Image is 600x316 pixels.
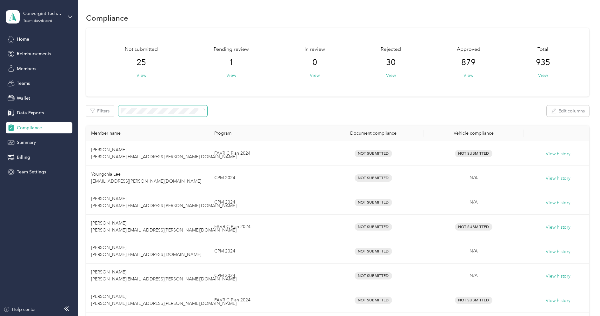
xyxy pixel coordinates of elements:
span: Not Submitted [455,297,492,304]
span: [PERSON_NAME] [PERSON_NAME][EMAIL_ADDRESS][PERSON_NAME][DOMAIN_NAME] [91,294,237,306]
button: View [386,72,396,79]
span: Not Submitted [455,223,492,231]
span: Summary [17,139,36,146]
span: Not Submitted [355,223,392,231]
span: Reimbursements [17,50,51,57]
span: Not submitted [125,46,158,53]
span: Pending review [214,46,249,53]
span: Data Exports [17,110,44,116]
span: Total [537,46,548,53]
button: Edit columns [547,105,589,117]
span: 25 [137,57,146,68]
span: Not Submitted [355,272,392,279]
span: Not Submitted [355,174,392,182]
button: View [538,72,548,79]
td: FAVR C Plan 2024 [209,288,323,313]
span: [PERSON_NAME] [PERSON_NAME][EMAIL_ADDRESS][PERSON_NAME][DOMAIN_NAME] [91,196,237,208]
td: CPM 2024 [209,190,323,215]
span: Not Submitted [355,199,392,206]
span: [PERSON_NAME] [PERSON_NAME][EMAIL_ADDRESS][DOMAIN_NAME] [91,245,201,257]
span: [PERSON_NAME] [PERSON_NAME][EMAIL_ADDRESS][PERSON_NAME][DOMAIN_NAME] [91,147,237,159]
span: 935 [536,57,550,68]
button: View history [546,151,570,158]
span: Compliance [17,124,42,131]
button: View history [546,297,570,304]
span: Youngchia Lee [EMAIL_ADDRESS][PERSON_NAME][DOMAIN_NAME] [91,171,201,184]
button: View [310,72,320,79]
span: [PERSON_NAME] [PERSON_NAME][EMAIL_ADDRESS][PERSON_NAME][DOMAIN_NAME] [91,269,237,282]
button: View [137,72,146,79]
span: Team Settings [17,169,46,175]
button: View history [546,175,570,182]
td: FAVR C Plan 2024 [209,215,323,239]
span: 879 [461,57,476,68]
span: 1 [229,57,234,68]
span: N/A [470,199,478,205]
span: N/A [470,273,478,278]
span: Wallet [17,95,30,102]
button: Filters [86,105,114,117]
span: Not Submitted [455,150,492,157]
span: In review [304,46,325,53]
span: Members [17,65,36,72]
div: Document compliance [328,131,418,136]
span: Not Submitted [355,150,392,157]
span: N/A [470,248,478,254]
td: FAVR C Plan 2024 [209,141,323,166]
div: Team dashboard [23,19,52,23]
th: Program [209,125,323,141]
td: CPM 2024 [209,239,323,264]
button: View history [546,199,570,206]
h1: Compliance [86,15,128,21]
span: N/A [470,175,478,180]
button: Help center [3,306,36,313]
span: [PERSON_NAME] [PERSON_NAME][EMAIL_ADDRESS][PERSON_NAME][DOMAIN_NAME] [91,220,237,233]
div: Convergint Technologies [23,10,63,17]
td: CPM 2024 [209,264,323,288]
span: 0 [312,57,317,68]
span: Teams [17,80,30,87]
th: Member name [86,125,209,141]
span: Rejected [381,46,401,53]
span: Approved [457,46,480,53]
span: 30 [386,57,396,68]
span: Billing [17,154,30,161]
span: Not Submitted [355,248,392,255]
div: Vehicle compliance [429,131,519,136]
span: Home [17,36,29,43]
button: View [463,72,473,79]
button: View [226,72,236,79]
button: View history [546,273,570,280]
iframe: Everlance-gr Chat Button Frame [564,280,600,316]
td: CPM 2024 [209,166,323,190]
span: Not Submitted [355,297,392,304]
button: View history [546,224,570,231]
button: View history [546,248,570,255]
